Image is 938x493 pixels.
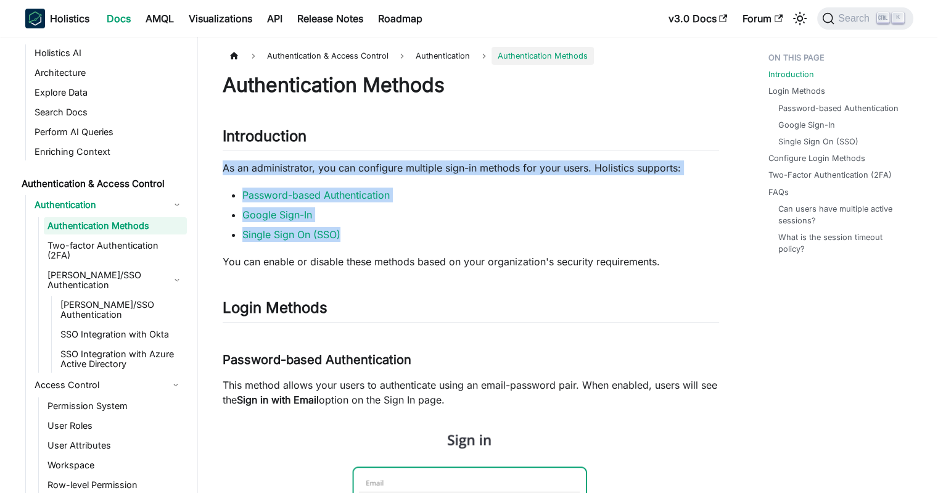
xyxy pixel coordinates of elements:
a: AMQL [138,9,181,28]
a: Home page [223,47,246,65]
span: Authentication Methods [492,47,594,65]
a: Single Sign On (SSO) [242,228,340,241]
a: v3.0 Docs [661,9,735,28]
a: [PERSON_NAME]/SSO Authentication [44,267,187,294]
a: Password-based Authentication [242,189,390,201]
a: Forum [735,9,790,28]
a: Two-factor Authentication (2FA) [44,237,187,264]
p: This method allows your users to authenticate using an email-password pair. When enabled, users w... [223,378,719,407]
a: Visualizations [181,9,260,28]
a: Google Sign-In [242,209,312,221]
h3: Password-based Authentication [223,352,719,368]
a: Release Notes [290,9,371,28]
a: Docs [99,9,138,28]
button: Switch between dark and light mode (currently light mode) [790,9,810,28]
h2: Introduction [223,127,719,151]
button: Search (Ctrl+K) [817,7,913,30]
a: Authentication Methods [44,217,187,234]
kbd: K [892,12,904,23]
a: Enriching Context [31,143,187,160]
a: Password-based Authentication [778,102,899,114]
a: Configure Login Methods [768,152,865,164]
a: Workspace [44,457,187,474]
h1: Authentication Methods [223,73,719,97]
a: Perform AI Queries [31,123,187,141]
a: User Roles [44,417,187,434]
a: Search Docs [31,104,187,121]
p: As an administrator, you can configure multiple sign-in methods for your users. Holistics supports: [223,160,719,175]
nav: Docs sidebar [13,37,198,493]
a: SSO Integration with Azure Active Directory [57,346,187,373]
a: Holistics AI [31,44,187,62]
img: Holistics [25,9,45,28]
a: Two-Factor Authentication (2FA) [768,169,892,181]
a: HolisticsHolistics [25,9,89,28]
b: Holistics [50,11,89,26]
a: Architecture [31,64,187,81]
a: Authentication & Access Control [18,175,187,193]
a: FAQs [768,186,789,198]
a: API [260,9,290,28]
p: You can enable or disable these methods based on your organization's security requirements. [223,254,719,269]
a: What is the session timeout policy? [778,231,901,255]
a: Roadmap [371,9,430,28]
a: SSO Integration with Okta [57,326,187,343]
a: Access Control [31,375,165,395]
a: [PERSON_NAME]/SSO Authentication [57,296,187,323]
nav: Breadcrumbs [223,47,719,65]
h2: Login Methods [223,299,719,322]
span: Search [834,13,877,24]
a: Login Methods [768,85,825,97]
a: Single Sign On (SSO) [778,136,858,147]
a: Explore Data [31,84,187,101]
strong: Sign in with Email [237,394,319,406]
a: Authentication [31,195,187,215]
a: Can users have multiple active sessions? [778,203,901,226]
span: Authentication [409,47,476,65]
a: Google Sign-In [778,119,835,131]
button: Collapse sidebar category 'Access Control' [165,375,187,395]
a: User Attributes [44,437,187,454]
a: Permission System [44,397,187,415]
a: Introduction [768,68,814,80]
span: Authentication & Access Control [261,47,395,65]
